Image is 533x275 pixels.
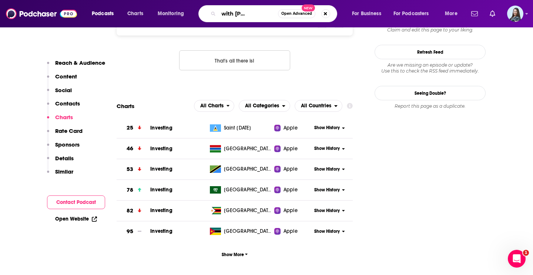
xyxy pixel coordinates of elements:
[87,8,123,20] button: open menu
[127,165,133,174] h3: 53
[127,144,133,153] h3: 46
[55,100,80,107] p: Contacts
[507,6,523,22] span: Logged in as brookefortierpr
[302,4,315,11] span: New
[393,9,429,19] span: For Podcasters
[55,73,77,80] p: Content
[55,114,73,121] p: Charts
[389,8,440,20] button: open menu
[117,138,150,159] a: 46
[239,100,290,112] h2: Categories
[127,186,133,194] h3: 78
[55,168,73,175] p: Similar
[117,103,134,110] h2: Charts
[274,207,312,214] a: Apple
[200,103,224,108] span: All Charts
[150,145,172,152] a: Investing
[295,100,342,112] button: open menu
[55,87,72,94] p: Social
[468,7,481,20] a: Show notifications dropdown
[207,124,275,132] a: Saint [DATE]
[314,187,340,193] span: Show History
[284,207,298,214] span: Apple
[274,228,312,235] a: Apple
[150,228,172,234] a: Investing
[55,155,74,162] p: Details
[47,155,74,168] button: Details
[347,8,390,20] button: open menu
[47,100,80,114] button: Contacts
[117,248,353,261] button: Show More
[239,100,290,112] button: open menu
[150,125,172,131] a: Investing
[278,9,315,18] button: Open AdvancedNew
[127,227,133,236] h3: 95
[284,165,298,173] span: Apple
[47,168,73,182] button: Similar
[284,124,298,132] span: Apple
[117,180,150,200] a: 78
[207,145,275,152] a: [GEOGRAPHIC_DATA]
[523,250,529,256] span: 1
[507,6,523,22] img: User Profile
[194,100,235,112] button: open menu
[440,8,467,20] button: open menu
[207,228,275,235] a: [GEOGRAPHIC_DATA]
[117,159,150,180] a: 53
[55,216,97,222] a: Open Website
[224,124,251,132] span: Saint Lucia
[219,8,278,20] input: Search podcasts, credits, & more...
[127,207,133,215] h3: 82
[150,187,172,193] span: Investing
[507,6,523,22] button: Show profile menu
[47,195,105,209] button: Contact Podcast
[301,103,331,108] span: All Countries
[92,9,114,19] span: Podcasts
[150,207,172,214] a: Investing
[127,124,133,132] h3: 25
[312,228,348,235] button: Show History
[222,252,248,257] span: Show More
[375,86,486,100] a: Seeing Double?
[274,124,312,132] a: Apple
[274,145,312,152] a: Apple
[123,8,148,20] a: Charts
[314,125,340,131] span: Show History
[284,186,298,194] span: Apple
[224,145,272,152] span: Gambia
[6,7,77,21] img: Podchaser - Follow, Share and Rate Podcasts
[245,103,279,108] span: All Categories
[487,7,498,20] a: Show notifications dropdown
[224,207,272,214] span: Zimbabwe
[224,228,272,235] span: Mozambique
[314,166,340,172] span: Show History
[224,186,272,194] span: Saudi Arabia
[158,9,184,19] span: Monitoring
[47,59,105,73] button: Reach & Audience
[127,9,143,19] span: Charts
[284,228,298,235] span: Apple
[55,59,105,66] p: Reach & Audience
[47,73,77,87] button: Content
[47,127,83,141] button: Rate Card
[150,166,172,172] a: Investing
[47,87,72,100] button: Social
[375,103,486,109] div: Report this page as a duplicate.
[194,100,235,112] h2: Platforms
[284,145,298,152] span: Apple
[312,125,348,131] button: Show History
[224,165,272,173] span: Tanzania, United Republic of
[295,100,342,112] h2: Countries
[314,145,340,152] span: Show History
[55,127,83,134] p: Rate Card
[47,141,80,155] button: Sponsors
[312,187,348,193] button: Show History
[47,114,73,127] button: Charts
[152,8,194,20] button: open menu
